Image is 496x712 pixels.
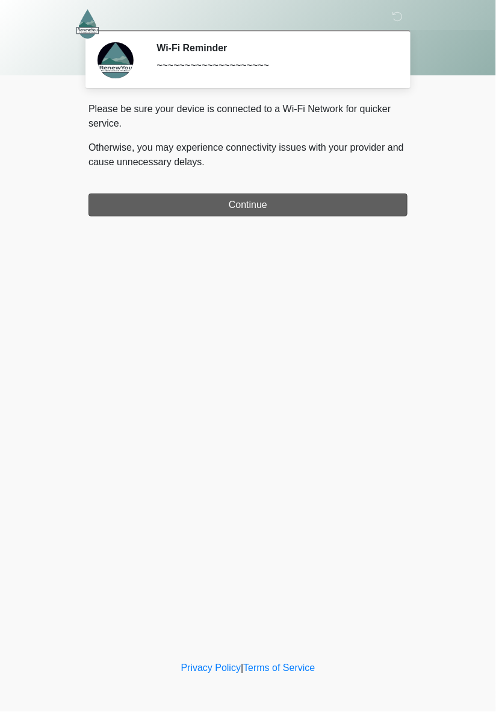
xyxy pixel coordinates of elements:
img: Agent Avatar [98,42,134,78]
a: | [241,663,243,673]
img: RenewYou IV Hydration and Wellness Logo [76,9,99,39]
p: Please be sure your device is connected to a Wi-Fi Network for quicker service. [88,102,408,131]
a: Terms of Service [243,663,315,673]
p: Otherwise, you may experience connectivity issues with your provider and cause unnecessary delays [88,140,408,169]
h2: Wi-Fi Reminder [157,42,389,54]
a: Privacy Policy [181,663,241,673]
span: . [202,157,205,167]
div: ~~~~~~~~~~~~~~~~~~~~ [157,58,389,73]
button: Continue [88,194,408,216]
